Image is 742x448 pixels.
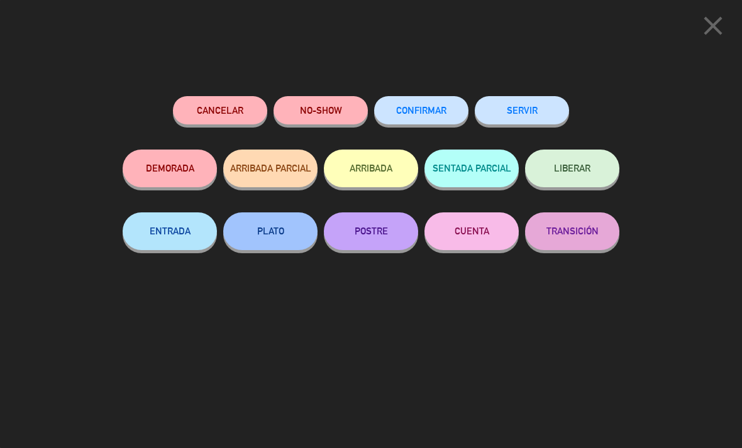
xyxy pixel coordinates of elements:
[396,105,446,116] span: CONFIRMAR
[123,150,217,187] button: DEMORADA
[223,150,318,187] button: ARRIBADA PARCIAL
[694,9,733,46] button: close
[697,10,729,41] i: close
[173,96,267,124] button: Cancelar
[554,163,590,173] span: LIBERAR
[123,212,217,250] button: ENTRADA
[223,212,318,250] button: PLATO
[374,96,468,124] button: CONFIRMAR
[525,150,619,187] button: LIBERAR
[230,163,311,173] span: ARRIBADA PARCIAL
[475,96,569,124] button: SERVIR
[525,212,619,250] button: TRANSICIÓN
[424,212,519,250] button: CUENTA
[424,150,519,187] button: SENTADA PARCIAL
[324,150,418,187] button: ARRIBADA
[274,96,368,124] button: NO-SHOW
[324,212,418,250] button: POSTRE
